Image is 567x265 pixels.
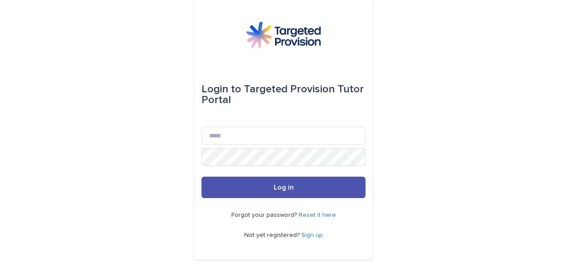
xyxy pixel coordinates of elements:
a: Sign up [301,232,323,238]
a: Reset it here [299,212,336,218]
span: Forgot your password? [231,212,299,218]
span: Not yet registered? [244,232,301,238]
img: M5nRWzHhSzIhMunXDL62 [246,21,321,48]
div: Targeted Provision Tutor Portal [201,77,366,112]
button: Log in [201,177,366,198]
span: Login to [201,84,241,95]
span: Log in [274,184,294,191]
